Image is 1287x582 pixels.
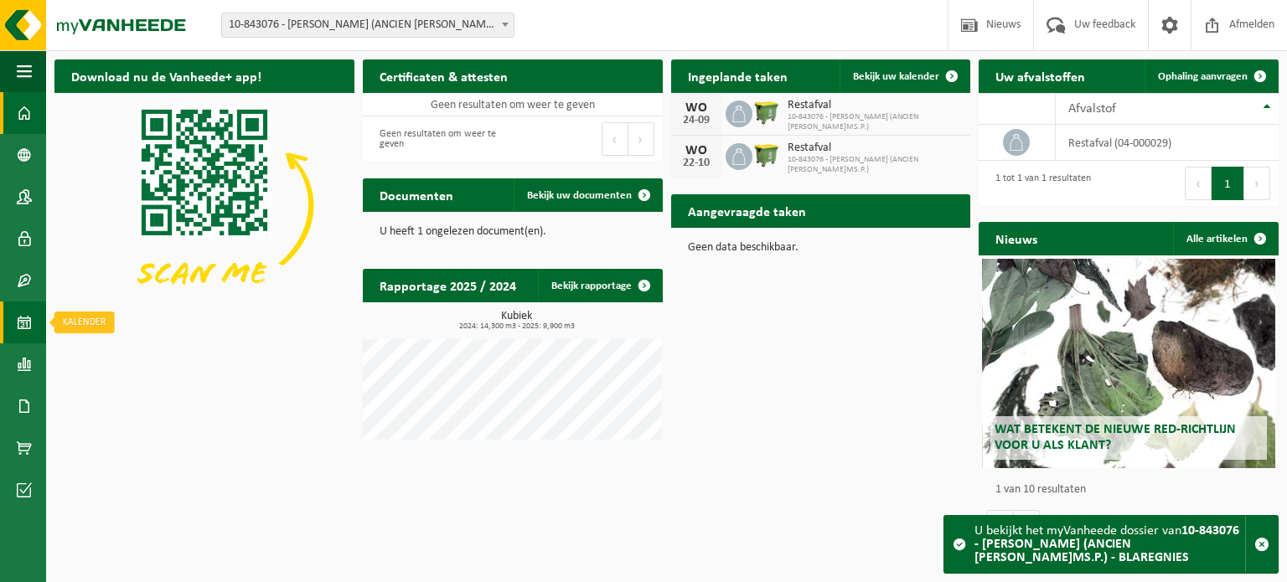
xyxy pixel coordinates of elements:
[680,101,713,115] div: WO
[1212,167,1244,200] button: 1
[380,226,646,238] p: U heeft 1 ongelezen document(en).
[671,59,804,92] h2: Ingeplande taken
[1145,59,1277,93] a: Ophaling aanvragen
[974,524,1239,564] strong: 10-843076 - [PERSON_NAME] (ANCIEN [PERSON_NAME]MS.P.) - BLAREGNIES
[221,13,514,38] span: 10-843076 - PHILIPPE POT (ANCIEN E.MS.P.) - BLAREGNIES
[680,144,713,157] div: WO
[1068,102,1116,116] span: Afvalstof
[1185,167,1212,200] button: Previous
[538,269,661,302] a: Bekijk rapportage
[680,157,713,169] div: 22-10
[752,98,781,126] img: WB-1100-HPE-GN-50
[514,178,661,212] a: Bekijk uw documenten
[363,178,470,211] h2: Documenten
[680,115,713,126] div: 24-09
[363,93,663,116] td: Geen resultaten om weer te geven
[752,141,781,169] img: WB-1100-HPE-GN-50
[788,155,963,175] span: 10-843076 - [PERSON_NAME] (ANCIEN [PERSON_NAME]MS.P.)
[979,59,1102,92] h2: Uw afvalstoffen
[371,311,663,331] h3: Kubiek
[995,423,1236,452] span: Wat betekent de nieuwe RED-richtlijn voor u als klant?
[602,122,628,156] button: Previous
[1056,125,1279,161] td: restafval (04-000029)
[853,71,939,82] span: Bekijk uw kalender
[671,194,823,227] h2: Aangevraagde taken
[987,165,1091,202] div: 1 tot 1 van 1 resultaten
[788,99,963,112] span: Restafval
[527,190,632,201] span: Bekijk uw documenten
[371,121,504,157] div: Geen resultaten om weer te geven
[54,93,354,317] img: Download de VHEPlus App
[222,13,514,37] span: 10-843076 - PHILIPPE POT (ANCIEN E.MS.P.) - BLAREGNIES
[788,142,963,155] span: Restafval
[1244,167,1270,200] button: Next
[974,516,1245,573] div: U bekijkt het myVanheede dossier van
[1158,71,1248,82] span: Ophaling aanvragen
[1173,222,1277,255] a: Alle artikelen
[688,242,954,254] p: Geen data beschikbaar.
[363,59,525,92] h2: Certificaten & attesten
[987,510,1014,543] button: Vorige
[628,122,654,156] button: Next
[363,269,533,301] h2: Rapportage 2025 / 2024
[979,222,1054,255] h2: Nieuws
[54,59,278,92] h2: Download nu de Vanheede+ app!
[995,484,1270,496] p: 1 van 10 resultaten
[788,112,963,132] span: 10-843076 - [PERSON_NAME] (ANCIEN [PERSON_NAME]MS.P.)
[371,322,663,331] span: 2024: 14,300 m3 - 2025: 9,900 m3
[1014,510,1040,543] button: Volgende
[982,259,1276,468] a: Wat betekent de nieuwe RED-richtlijn voor u als klant?
[840,59,969,93] a: Bekijk uw kalender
